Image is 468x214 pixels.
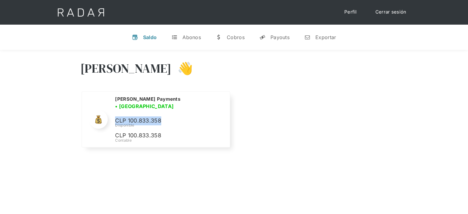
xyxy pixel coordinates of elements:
[171,61,193,76] h3: 👋
[115,138,222,143] div: Contable
[115,123,222,128] div: Disponible
[132,34,138,40] div: v
[315,34,336,40] div: Exportar
[115,131,207,140] p: CLP 100.833.358
[216,34,222,40] div: w
[259,34,266,40] div: y
[369,6,413,18] a: Cerrar sesión
[115,96,180,102] h2: [PERSON_NAME] Payments
[80,61,172,76] h3: [PERSON_NAME]
[227,34,245,40] div: Cobros
[115,103,174,110] h3: • [GEOGRAPHIC_DATA]
[115,116,207,125] p: CLP 100.833.358
[171,34,178,40] div: t
[143,34,157,40] div: Saldo
[270,34,290,40] div: Payouts
[182,34,201,40] div: Abonos
[338,6,363,18] a: Perfil
[304,34,310,40] div: n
